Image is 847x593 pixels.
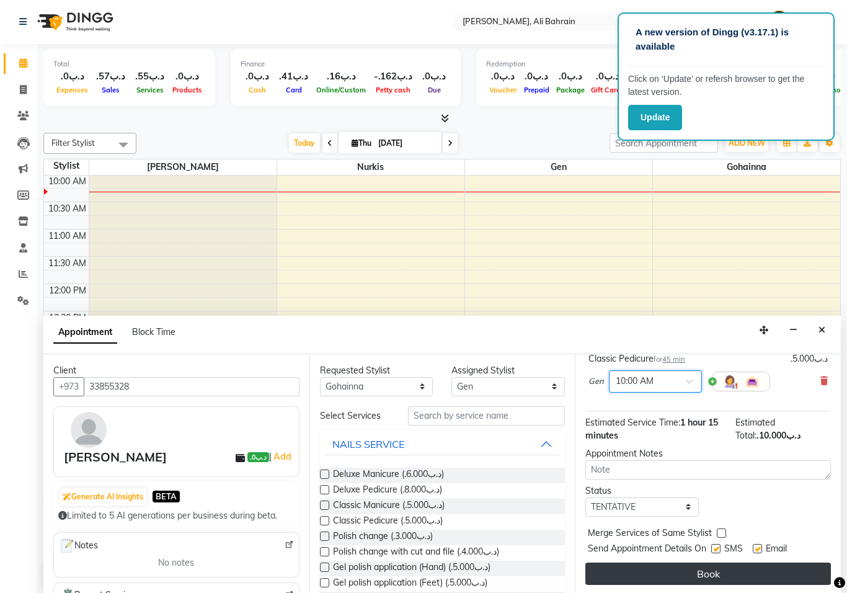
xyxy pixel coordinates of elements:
img: Admin [768,11,790,32]
span: Nurkis [277,159,464,175]
div: .د.ب57 [91,69,130,84]
div: Status [585,484,699,497]
span: Card [283,86,305,94]
span: Deluxe Manicure (.د.ب6.000) [333,468,444,483]
img: logo [32,4,117,39]
div: -.د.ب162 [369,69,417,84]
span: Filter Stylist [51,138,95,148]
div: .د.ب0 [53,69,91,84]
span: SMS [724,542,743,558]
div: 12:30 PM [47,311,89,324]
span: [PERSON_NAME] [89,159,277,175]
div: Client [53,364,299,377]
span: Send Appointment Details On [588,542,706,558]
div: Assigned Stylist [451,364,565,377]
div: .د.ب41 [274,69,313,84]
p: Click on ‘Update’ or refersh browser to get the latest version. [628,73,824,99]
input: 2025-09-04 [375,134,437,153]
span: Gel polish application (Feet) (.د.ب5.000) [333,576,487,592]
span: Expenses [53,86,91,94]
button: Generate AI Insights [60,488,146,506]
span: .د.ب10.000 [756,430,800,441]
div: 11:00 AM [46,230,89,243]
div: NAILS SERVICE [332,437,404,452]
button: +973 [53,377,84,396]
span: 1 hour 15 minutes [585,417,718,441]
div: 11:30 AM [46,257,89,270]
img: Interior.png [745,374,760,389]
span: Classic Manicure (.د.ب5.000) [333,499,445,514]
div: .د.ب0 [486,69,520,84]
div: Total [53,59,205,69]
div: Redemption [486,59,661,69]
div: .د.ب0 [588,69,627,84]
input: Search by service name [408,406,565,426]
span: Gohainna [653,159,841,175]
span: Thu [348,138,375,148]
div: .د.ب0 [553,69,588,84]
div: Finance [241,59,451,69]
span: Gen [588,375,604,388]
button: ADD NEW [725,135,768,152]
button: Update [628,105,682,130]
div: Select Services [311,409,399,422]
span: Notes [59,538,98,554]
div: .د.ب16 [313,69,369,84]
div: .د.ب5.000 [791,352,828,365]
span: Merge Services of Same Stylist [588,527,712,542]
input: Search by Name/Mobile/Email/Code [84,377,299,396]
span: Gel polish application (Hand) (.د.ب5.000) [333,561,490,576]
span: Sales [99,86,123,94]
a: Add [272,449,293,464]
span: | [269,449,293,464]
span: Due [425,86,444,94]
span: Estimated Total: [735,417,775,441]
small: for [654,355,685,363]
div: Classic Pedicure [588,352,685,365]
div: .د.ب0 [241,69,274,84]
span: Package [553,86,588,94]
span: Prepaid [521,86,552,94]
span: 45 min [662,355,685,363]
img: avatar [71,412,107,448]
div: 12:00 PM [47,284,89,297]
span: Polish change with cut and file (.د.ب4.000) [333,545,499,561]
span: Appointment [53,321,117,344]
span: Gen [465,159,652,175]
button: NAILS SERVICE [325,433,561,455]
span: Classic Pedicure (.د.ب5.000) [333,514,443,530]
div: [PERSON_NAME] [64,448,167,466]
div: Requested Stylist [320,364,433,377]
span: Online/Custom [313,86,369,94]
span: Gift Cards [588,86,627,94]
div: 10:00 AM [46,175,89,188]
p: A new version of Dingg (v3.17.1) is available [636,25,817,53]
button: Book [585,563,831,585]
div: Appointment Notes [585,447,831,460]
div: .د.ب0 [417,69,451,84]
div: Stylist [44,159,89,172]
div: .د.ب0 [169,69,205,84]
div: Limited to 5 AI generations per business during beta. [58,509,295,522]
input: Search Appointment [610,133,718,153]
div: 10:30 AM [46,202,89,215]
span: Deluxe Pedicure (.د.ب8.000) [333,483,442,499]
span: Block Time [132,326,175,337]
span: Polish change (.د.ب3.000) [333,530,433,545]
button: Close [813,321,831,340]
span: BETA [153,491,180,502]
span: Services [133,86,167,94]
span: ADD NEW [729,138,765,148]
span: Email [766,542,787,558]
span: .د.ب0 [247,452,269,462]
div: .د.ب55 [130,69,169,84]
span: Estimated Service Time: [585,417,680,428]
span: Cash [246,86,269,94]
div: .د.ب0 [520,69,553,84]
span: Today [289,133,320,153]
span: Voucher [486,86,520,94]
span: Products [169,86,205,94]
img: Hairdresser.png [722,374,737,389]
span: No notes [158,556,194,569]
span: Petty cash [373,86,414,94]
